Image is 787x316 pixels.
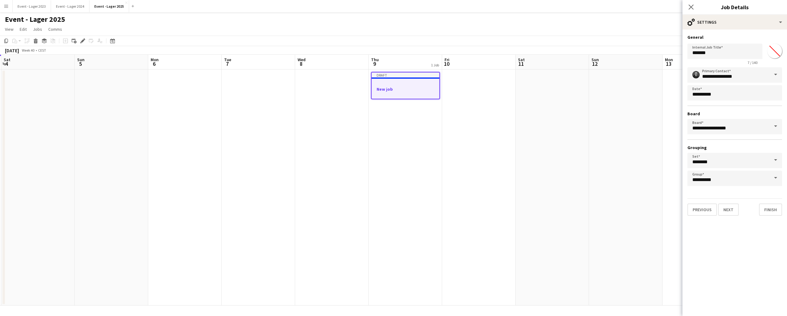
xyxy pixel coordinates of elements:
[2,25,16,33] a: View
[682,3,787,11] h3: Job Details
[150,60,159,67] span: 6
[372,86,439,92] h3: New job
[743,60,762,65] span: 7 / 140
[89,0,129,12] button: Event - Lager 2025
[77,57,85,62] span: Sun
[759,203,782,216] button: Finish
[687,111,782,117] h3: Board
[223,60,231,67] span: 7
[20,26,27,32] span: Edit
[687,145,782,150] h3: Grouping
[371,72,440,99] app-job-card: DraftNew job
[444,60,449,67] span: 10
[4,57,10,62] span: Sat
[13,0,51,12] button: Event - Lager 2023
[48,26,62,32] span: Comms
[33,26,42,32] span: Jobs
[664,60,673,67] span: 13
[687,34,782,40] h3: General
[30,25,45,33] a: Jobs
[591,57,599,62] span: Sun
[372,73,439,77] div: Draft
[5,47,19,53] div: [DATE]
[38,48,46,53] div: CEST
[5,26,14,32] span: View
[445,57,449,62] span: Fri
[20,48,36,53] span: Week 40
[687,203,717,216] button: Previous
[5,15,65,24] h1: Event - Lager 2025
[76,60,85,67] span: 5
[591,60,599,67] span: 12
[297,60,306,67] span: 8
[46,25,65,33] a: Comms
[371,57,379,62] span: Thu
[17,25,29,33] a: Edit
[517,60,525,67] span: 11
[431,63,439,67] div: 1 Job
[518,57,525,62] span: Sat
[151,57,159,62] span: Mon
[682,15,787,30] div: Settings
[665,57,673,62] span: Mon
[51,0,89,12] button: Event - Lager 2024
[298,57,306,62] span: Wed
[224,57,231,62] span: Tue
[718,203,739,216] button: Next
[370,60,379,67] span: 9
